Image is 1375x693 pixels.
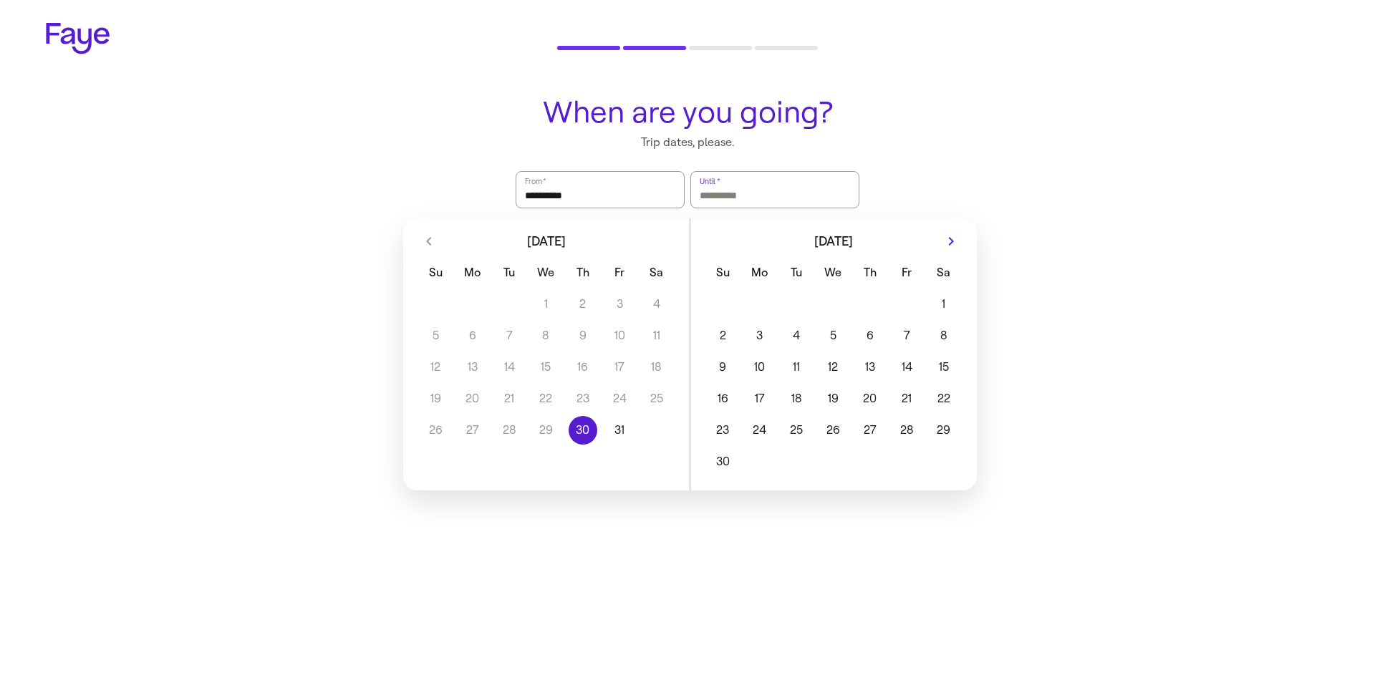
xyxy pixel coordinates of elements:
[940,230,962,253] button: Next month
[890,258,924,287] span: Friday
[889,416,925,445] button: 28
[816,258,850,287] span: Wednesday
[507,135,868,150] p: Trip dates, please.
[925,290,962,319] button: 1
[640,258,673,287] span: Saturday
[925,416,962,445] button: 29
[889,353,925,382] button: 14
[889,321,925,350] button: 7
[778,384,814,413] button: 18
[815,353,851,382] button: 12
[705,447,741,476] button: 30
[925,353,962,382] button: 15
[778,353,814,382] button: 11
[603,258,637,287] span: Friday
[925,321,962,350] button: 8
[705,353,741,382] button: 9
[705,321,741,350] button: 2
[564,416,601,445] button: 30
[851,416,888,445] button: 27
[927,258,960,287] span: Saturday
[527,235,566,248] span: [DATE]
[743,258,776,287] span: Monday
[778,321,814,350] button: 4
[925,384,962,413] button: 22
[815,384,851,413] button: 19
[524,174,547,188] label: From
[853,258,887,287] span: Thursday
[529,258,563,287] span: Wednesday
[507,96,868,129] h1: When are you going?
[455,258,489,287] span: Monday
[851,353,888,382] button: 13
[419,258,453,287] span: Sunday
[492,258,526,287] span: Tuesday
[741,321,778,350] button: 3
[698,174,721,188] label: Until
[602,416,638,445] button: 31
[779,258,813,287] span: Tuesday
[778,416,814,445] button: 25
[815,321,851,350] button: 5
[851,384,888,413] button: 20
[889,384,925,413] button: 21
[741,384,778,413] button: 17
[815,416,851,445] button: 26
[741,416,778,445] button: 24
[741,353,778,382] button: 10
[851,321,888,350] button: 6
[814,235,853,248] span: [DATE]
[706,258,740,287] span: Sunday
[705,384,741,413] button: 16
[566,258,599,287] span: Thursday
[705,416,741,445] button: 23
